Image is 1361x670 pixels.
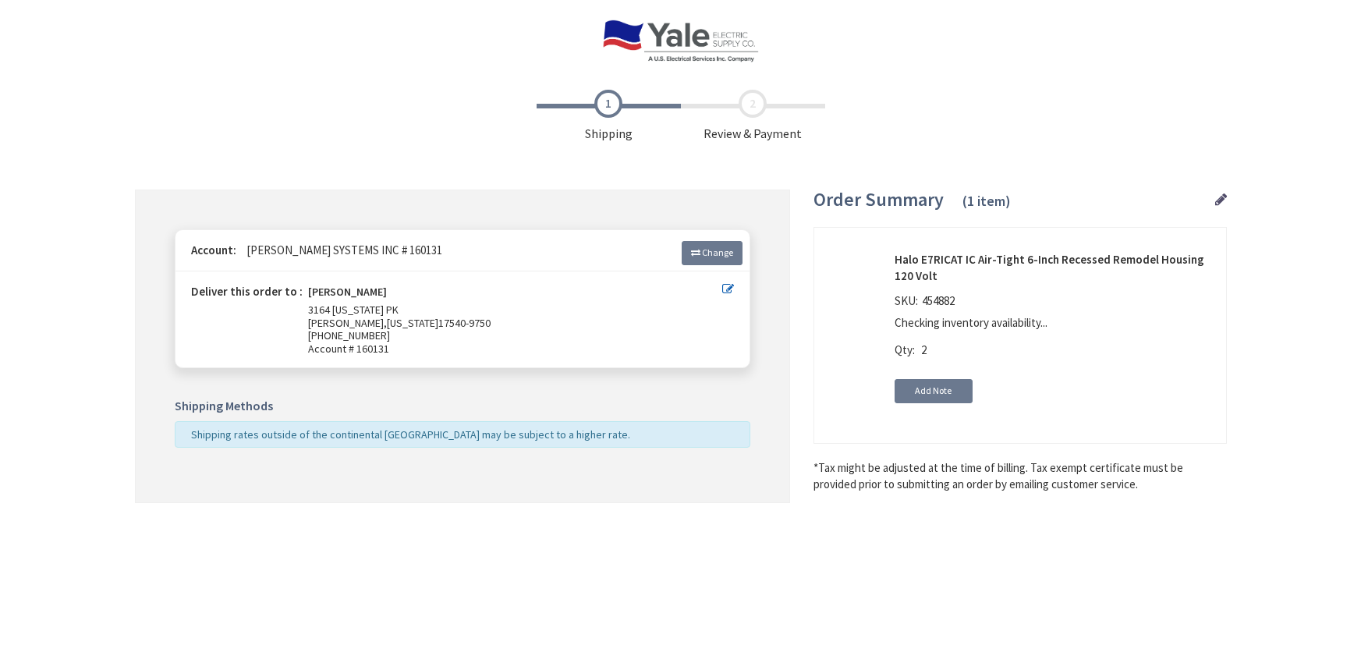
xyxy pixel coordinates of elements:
span: 17540-9750 [438,316,491,330]
span: Shipping [537,90,681,143]
span: Change [702,246,733,258]
span: 454882 [918,293,959,308]
span: Order Summary [813,187,944,211]
span: 2 [921,342,927,357]
span: [PERSON_NAME] SYSTEMS INC # 160131 [239,243,442,257]
a: Change [682,241,743,264]
span: Qty [895,342,913,357]
span: Shipping rates outside of the continental [GEOGRAPHIC_DATA] may be subject to a higher rate. [191,427,630,441]
img: Yale Electric Supply Co. [602,19,758,62]
span: Account # 160131 [308,342,722,356]
span: Review & Payment [681,90,825,143]
span: [PERSON_NAME], [308,316,387,330]
span: [PHONE_NUMBER] [308,328,390,342]
span: [US_STATE] [387,316,438,330]
: *Tax might be adjusted at the time of billing. Tax exempt certificate must be provided prior to s... [813,459,1227,493]
strong: Deliver this order to : [191,284,303,299]
p: Checking inventory availability... [895,314,1207,331]
strong: Account: [191,243,236,257]
strong: [PERSON_NAME] [308,285,387,303]
span: (1 item) [962,192,1011,210]
strong: Halo E7RICAT IC Air-Tight 6-Inch Recessed Remodel Housing 120 Volt [895,251,1214,285]
h5: Shipping Methods [175,399,750,413]
span: 3164 [US_STATE] PK [308,303,399,317]
div: SKU: [895,292,959,314]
